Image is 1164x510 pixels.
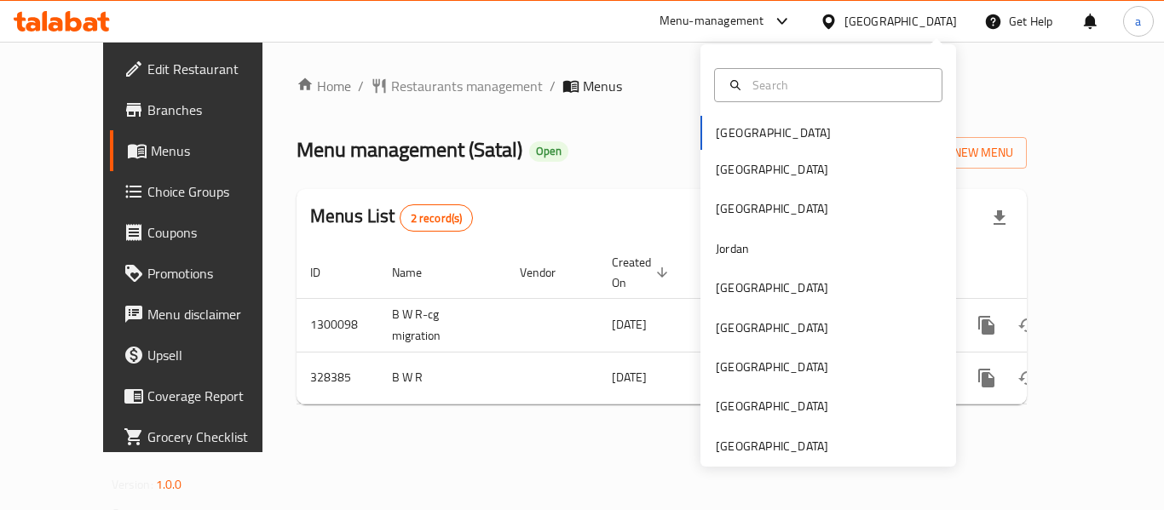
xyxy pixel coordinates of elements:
td: B W R [378,352,506,404]
button: Change Status [1007,358,1048,398]
td: 1300098 [297,298,378,352]
a: Upsell [110,335,297,375]
button: Add New Menu [895,137,1027,169]
button: more [966,305,1007,346]
span: a [1135,12,1141,31]
span: Version: [112,473,153,496]
div: Open [529,141,568,162]
a: Menus [110,130,297,171]
span: Coupons [147,222,284,243]
a: Grocery Checklist [110,416,297,457]
td: 328385 [297,352,378,404]
span: Created On [612,252,673,293]
span: Restaurants management [391,76,543,96]
span: Open [529,144,568,158]
a: Restaurants management [371,76,543,96]
span: Menus [583,76,622,96]
span: Menu disclaimer [147,304,284,324]
span: Choice Groups [147,181,284,202]
a: Branches [110,89,297,130]
span: Grocery Checklist [147,427,284,447]
div: [GEOGRAPHIC_DATA] [716,278,828,297]
div: [GEOGRAPHIC_DATA] [844,12,957,31]
a: Coverage Report [110,375,297,416]
div: [GEOGRAPHIC_DATA] [716,199,828,218]
button: more [966,358,1007,398]
span: Menu management ( Satal ) [297,130,522,169]
h2: Menus List [310,203,473,232]
a: Promotions [110,253,297,294]
div: [GEOGRAPHIC_DATA] [716,160,828,179]
a: Coupons [110,212,297,253]
span: Add New Menu [908,142,1013,163]
span: Coverage Report [147,386,284,406]
li: / [358,76,364,96]
a: Home [297,76,351,96]
span: Vendor [520,262,578,283]
a: Menu disclaimer [110,294,297,335]
span: Promotions [147,263,284,284]
a: Choice Groups [110,171,297,212]
div: [GEOGRAPHIC_DATA] [716,437,828,456]
li: / [550,76,556,96]
span: Branches [147,100,284,120]
span: Upsell [147,345,284,365]
span: [DATE] [612,366,647,388]
span: 2 record(s) [400,210,473,226]
div: [GEOGRAPHIC_DATA] [716,358,828,376]
span: 1.0.0 [156,473,182,496]
span: Name [392,262,444,283]
div: [GEOGRAPHIC_DATA] [716,318,828,337]
div: [GEOGRAPHIC_DATA] [716,397,828,415]
span: ID [310,262,343,283]
span: Menus [151,140,284,161]
div: Total records count [400,204,474,232]
td: B W R-cg migration [378,298,506,352]
button: Change Status [1007,305,1048,346]
div: Export file [979,198,1020,238]
span: [DATE] [612,313,647,335]
a: Edit Restaurant [110,49,297,89]
nav: breadcrumb [297,76,1027,96]
input: Search [746,76,931,95]
span: Edit Restaurant [147,59,284,79]
div: Menu-management [660,11,764,32]
div: Jordan [716,239,749,258]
